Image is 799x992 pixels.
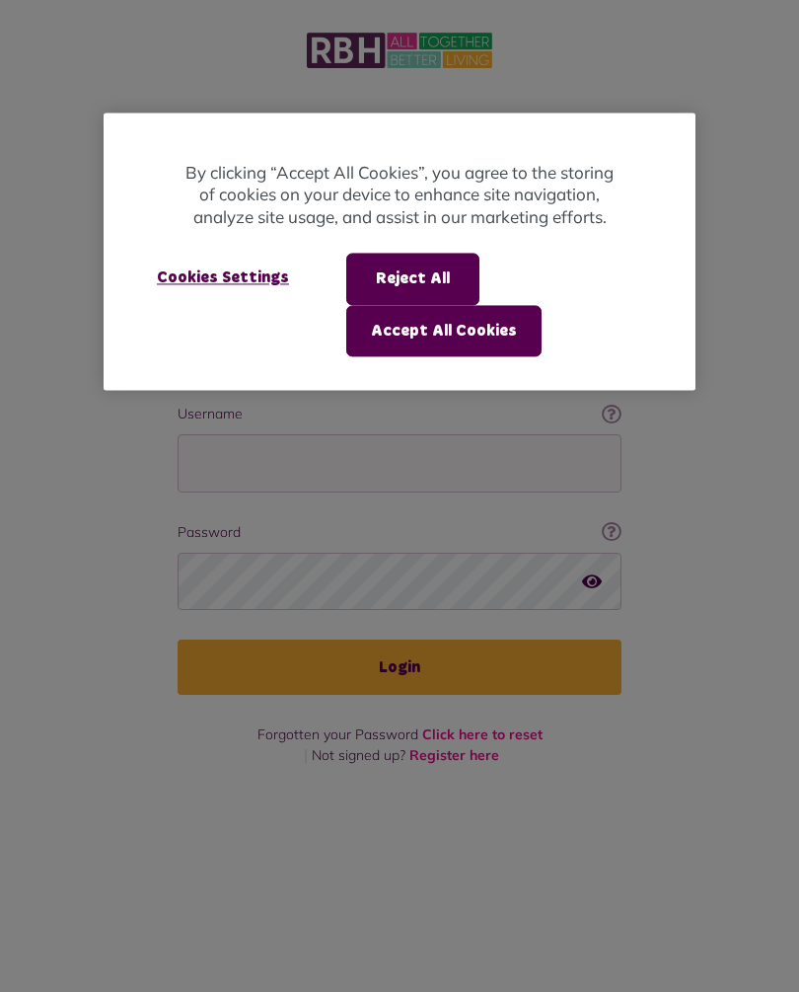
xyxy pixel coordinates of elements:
[104,113,695,390] div: Cookie banner
[104,113,695,390] div: Privacy
[346,305,542,356] button: Accept All Cookies
[133,254,313,303] button: Cookies Settings
[346,254,479,305] button: Reject All
[182,162,617,229] p: By clicking “Accept All Cookies”, you agree to the storing of cookies on your device to enhance s...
